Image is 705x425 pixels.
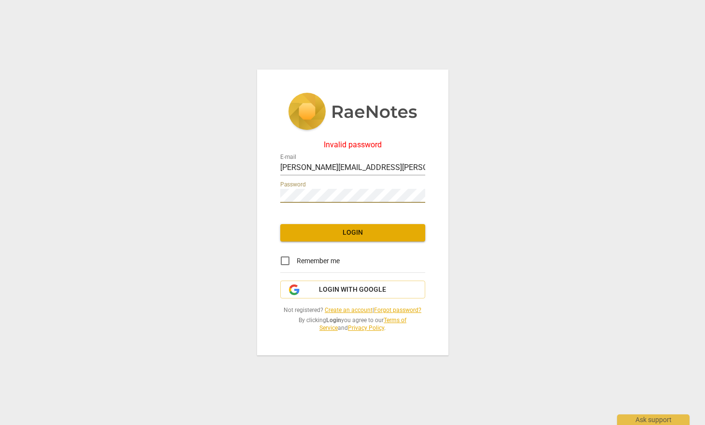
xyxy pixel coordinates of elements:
[280,154,296,160] label: E-mail
[288,228,417,238] span: Login
[326,317,341,324] b: Login
[319,285,386,295] span: Login with Google
[280,141,425,149] div: Invalid password
[280,281,425,299] button: Login with Google
[297,256,340,266] span: Remember me
[288,93,417,132] img: 5ac2273c67554f335776073100b6d88f.svg
[348,325,384,331] a: Privacy Policy
[325,307,373,313] a: Create an account
[280,306,425,314] span: Not registered? |
[280,316,425,332] span: By clicking you agree to our and .
[319,317,406,332] a: Terms of Service
[280,224,425,241] button: Login
[374,307,421,313] a: Forgot password?
[280,182,306,187] label: Password
[617,414,690,425] div: Ask support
